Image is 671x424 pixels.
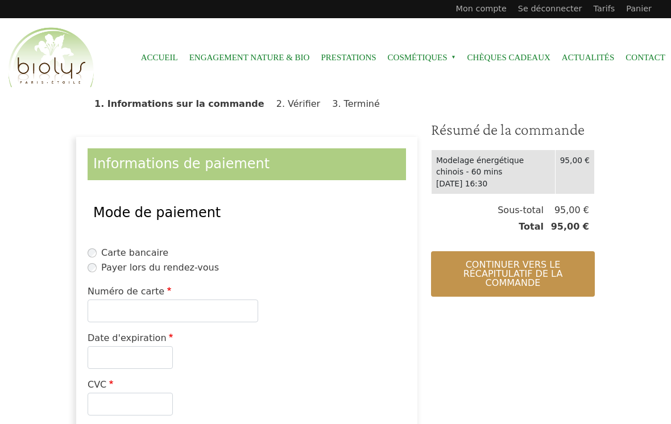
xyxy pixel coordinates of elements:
iframe: Secure CVC input frame [95,400,165,410]
label: Date d'expiration [88,331,176,345]
a: Prestations [321,45,376,70]
img: Accueil [6,26,97,90]
span: Total [519,220,544,234]
h3: Résumé de la commande [431,120,595,139]
span: 95,00 € [544,220,589,234]
a: Chèques cadeaux [467,45,550,70]
a: Contact [626,45,665,70]
li: Vérifier [276,98,329,109]
label: Carte bancaire [101,246,168,260]
label: Payer lors du rendez-vous [101,261,219,275]
span: Cosmétiques [388,45,456,70]
iframe: Secure card number input frame [95,307,251,317]
li: Terminé [332,98,389,109]
li: Informations sur la commande [94,98,274,109]
td: 95,00 € [555,149,594,194]
div: Modelage énergétique chinois - 60 mins [436,155,550,178]
a: Accueil [141,45,178,70]
button: Continuer vers le récapitulatif de la commande [431,251,595,297]
span: Sous-total [498,203,544,217]
span: Mode de paiement [93,205,221,221]
a: Engagement Nature & Bio [189,45,310,70]
iframe: Secure expiration date input frame [95,354,165,363]
span: 95,00 € [544,203,589,217]
span: Informations de paiement [93,156,270,172]
span: » [452,55,456,60]
time: [DATE] 16:30 [436,179,487,188]
a: Actualités [562,45,615,70]
label: CVC [88,378,116,392]
label: Numéro de carte [88,285,174,298]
